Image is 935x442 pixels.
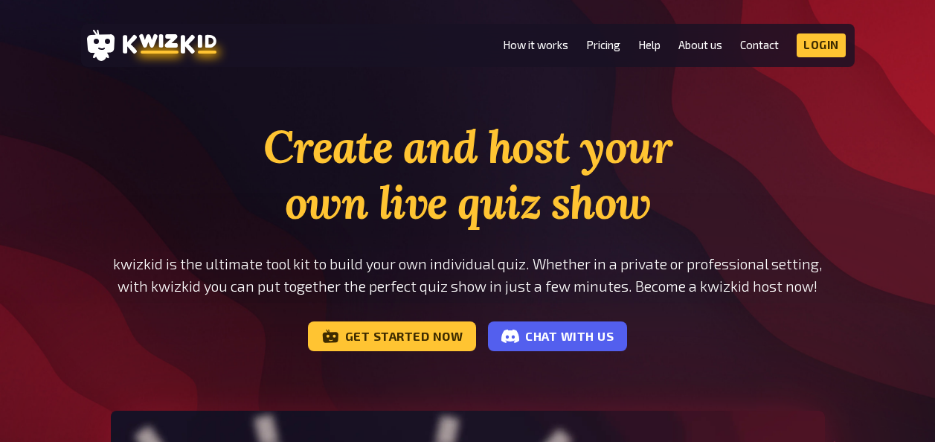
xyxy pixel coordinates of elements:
a: How it works [503,39,568,51]
h1: Create and host your own live quiz show [111,119,825,231]
a: Contact [740,39,779,51]
a: Get started now [308,321,477,351]
a: Help [638,39,661,51]
a: Pricing [586,39,620,51]
p: kwizkid is the ultimate tool kit to build your own individual quiz. Whether in a private or profe... [111,253,825,298]
a: About us [678,39,722,51]
a: Login [797,33,846,57]
a: Chat with us [488,321,627,351]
